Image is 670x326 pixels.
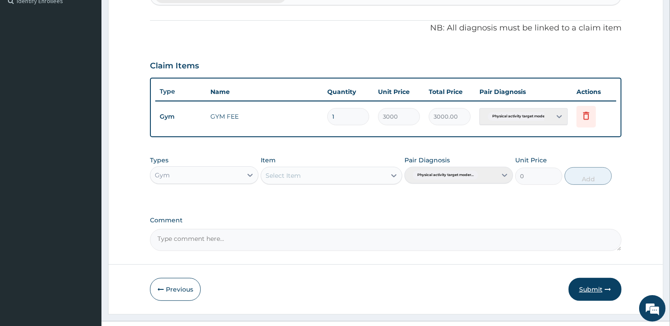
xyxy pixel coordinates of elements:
[155,83,206,100] th: Type
[404,156,450,165] label: Pair Diagnosis
[323,83,374,101] th: Quantity
[150,61,199,71] h3: Claim Items
[515,156,547,165] label: Unit Price
[475,83,572,101] th: Pair Diagnosis
[565,167,612,185] button: Add
[51,103,122,192] span: We're online!
[266,171,301,180] div: Select Item
[145,4,166,26] div: Minimize live chat window
[261,156,276,165] label: Item
[206,108,322,125] td: GYM FEE
[150,157,168,164] label: Types
[424,83,475,101] th: Total Price
[569,278,621,301] button: Submit
[206,83,322,101] th: Name
[572,83,616,101] th: Actions
[4,225,168,256] textarea: Type your message and hit 'Enter'
[46,49,148,61] div: Chat with us now
[374,83,424,101] th: Unit Price
[16,44,36,66] img: d_794563401_company_1708531726252_794563401
[150,217,621,224] label: Comment
[150,22,621,34] p: NB: All diagnosis must be linked to a claim item
[150,278,201,301] button: Previous
[155,171,170,180] div: Gym
[155,109,206,125] td: Gym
